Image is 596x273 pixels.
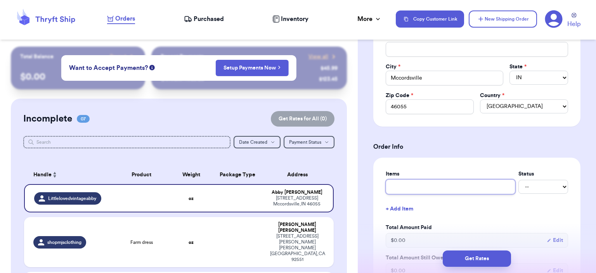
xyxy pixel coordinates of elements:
span: Littlelovedvintageabby [48,195,97,202]
span: Orders [115,14,135,23]
h3: Order Info [373,142,580,151]
input: 12345 [386,99,474,114]
div: $ 45.99 [321,64,338,72]
label: Country [480,92,504,99]
label: Total Amount Paid [386,224,568,231]
a: Payout [110,53,136,61]
div: $ 123.45 [319,75,338,83]
strong: oz [189,196,194,201]
div: Abby [PERSON_NAME] [270,190,324,195]
button: Edit [547,236,563,244]
strong: oz [189,240,194,245]
div: [PERSON_NAME] [PERSON_NAME] [270,222,324,233]
label: Items [386,170,515,178]
button: Get Rates for All (0) [271,111,334,127]
a: Setup Payments Now [223,64,281,72]
span: Purchased [194,14,224,24]
a: Orders [107,14,135,24]
span: shopmjsclothing [47,239,81,245]
label: City [386,63,400,71]
th: Weight [173,165,210,184]
label: State [509,63,527,71]
button: Get Rates [443,250,511,267]
a: Purchased [184,14,224,24]
span: View all [308,53,328,61]
button: Date Created [234,136,281,148]
span: Payout [110,53,126,61]
label: Status [518,170,568,178]
h2: Incomplete [23,113,72,125]
th: Package Type [210,165,266,184]
div: [STREET_ADDRESS][PERSON_NAME] [PERSON_NAME][GEOGRAPHIC_DATA] , CA 92551 [270,233,324,263]
span: Farm dress [130,239,153,245]
span: Want to Accept Payments? [69,63,148,73]
button: Setup Payments Now [215,60,289,76]
button: Sort ascending [52,170,58,179]
span: Date Created [239,140,267,144]
p: Total Balance [20,53,54,61]
button: New Shipping Order [469,10,537,28]
button: + Add Item [383,200,571,217]
span: Handle [33,171,52,179]
label: Zip Code [386,92,413,99]
th: Address [265,165,334,184]
div: More [357,14,382,24]
th: Product [111,165,173,184]
span: Help [567,19,580,29]
a: View all [308,53,338,61]
input: Search [23,136,230,148]
button: Copy Customer Link [396,10,464,28]
span: Payment Status [289,140,321,144]
a: Inventory [272,14,308,24]
p: Recent Payments [161,53,204,61]
div: [STREET_ADDRESS] Mccordsville , IN 46055 [270,195,324,207]
span: 07 [77,115,90,123]
p: $ 0.00 [20,71,136,83]
a: Help [567,13,580,29]
button: Payment Status [284,136,334,148]
span: Inventory [281,14,308,24]
span: $ 0.00 [391,236,405,244]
